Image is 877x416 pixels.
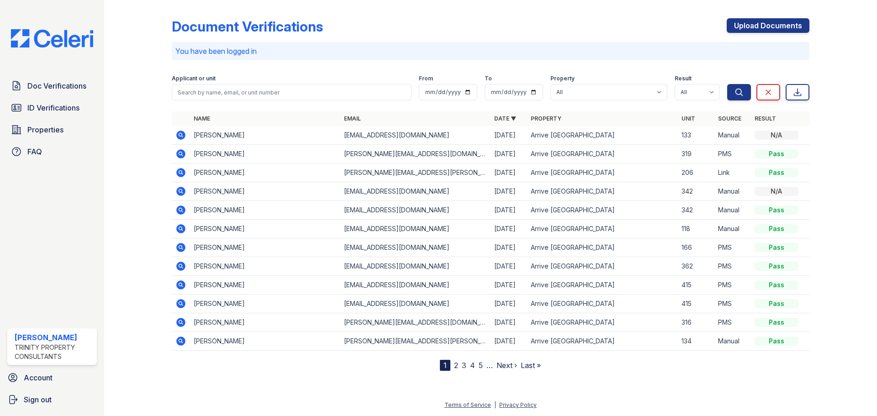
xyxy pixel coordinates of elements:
[675,75,692,82] label: Result
[714,257,751,276] td: PMS
[714,145,751,163] td: PMS
[491,332,527,351] td: [DATE]
[15,332,93,343] div: [PERSON_NAME]
[714,182,751,201] td: Manual
[678,163,714,182] td: 206
[678,276,714,295] td: 415
[190,238,340,257] td: [PERSON_NAME]
[340,276,491,295] td: [EMAIL_ADDRESS][DOMAIN_NAME]
[714,276,751,295] td: PMS
[714,238,751,257] td: PMS
[678,182,714,201] td: 342
[4,29,100,47] img: CE_Logo_Blue-a8612792a0a2168367f1c8372b55b34899dd931a85d93a1a3d3e32e68fde9ad4.png
[491,126,527,145] td: [DATE]
[678,126,714,145] td: 133
[494,401,496,408] div: |
[491,276,527,295] td: [DATE]
[718,115,741,122] a: Source
[755,318,798,327] div: Pass
[491,145,527,163] td: [DATE]
[755,337,798,346] div: Pass
[4,369,100,387] a: Account
[479,361,483,370] a: 5
[340,182,491,201] td: [EMAIL_ADDRESS][DOMAIN_NAME]
[486,360,493,371] span: …
[27,146,42,157] span: FAQ
[7,99,97,117] a: ID Verifications
[340,163,491,182] td: [PERSON_NAME][EMAIL_ADDRESS][PERSON_NAME][DOMAIN_NAME]
[7,77,97,95] a: Doc Verifications
[27,80,86,91] span: Doc Verifications
[190,145,340,163] td: [PERSON_NAME]
[27,102,79,113] span: ID Verifications
[491,220,527,238] td: [DATE]
[755,131,798,140] div: N/A
[190,163,340,182] td: [PERSON_NAME]
[491,201,527,220] td: [DATE]
[194,115,210,122] a: Name
[499,401,537,408] a: Privacy Policy
[7,121,97,139] a: Properties
[527,163,677,182] td: Arrive [GEOGRAPHIC_DATA]
[527,332,677,351] td: Arrive [GEOGRAPHIC_DATA]
[190,276,340,295] td: [PERSON_NAME]
[344,115,361,122] a: Email
[190,257,340,276] td: [PERSON_NAME]
[340,145,491,163] td: [PERSON_NAME][EMAIL_ADDRESS][DOMAIN_NAME]
[682,115,695,122] a: Unit
[550,75,575,82] label: Property
[714,126,751,145] td: Manual
[714,295,751,313] td: PMS
[340,332,491,351] td: [PERSON_NAME][EMAIL_ADDRESS][PERSON_NAME][DOMAIN_NAME]
[755,115,776,122] a: Result
[175,46,806,57] p: You have been logged in
[24,394,52,405] span: Sign out
[755,168,798,177] div: Pass
[491,313,527,332] td: [DATE]
[714,332,751,351] td: Manual
[7,142,97,161] a: FAQ
[678,201,714,220] td: 342
[454,361,458,370] a: 2
[755,224,798,233] div: Pass
[494,115,516,122] a: Date ▼
[678,257,714,276] td: 362
[755,262,798,271] div: Pass
[491,182,527,201] td: [DATE]
[190,201,340,220] td: [PERSON_NAME]
[190,126,340,145] td: [PERSON_NAME]
[755,205,798,215] div: Pass
[714,220,751,238] td: Manual
[340,201,491,220] td: [EMAIL_ADDRESS][DOMAIN_NAME]
[531,115,561,122] a: Property
[27,124,63,135] span: Properties
[491,295,527,313] td: [DATE]
[678,145,714,163] td: 319
[527,257,677,276] td: Arrive [GEOGRAPHIC_DATA]
[491,238,527,257] td: [DATE]
[714,163,751,182] td: Link
[714,313,751,332] td: PMS
[15,343,93,361] div: Trinity Property Consultants
[190,182,340,201] td: [PERSON_NAME]
[190,220,340,238] td: [PERSON_NAME]
[4,390,100,409] a: Sign out
[755,149,798,158] div: Pass
[678,332,714,351] td: 134
[190,295,340,313] td: [PERSON_NAME]
[172,18,323,35] div: Document Verifications
[340,313,491,332] td: [PERSON_NAME][EMAIL_ADDRESS][DOMAIN_NAME]
[444,401,491,408] a: Terms of Service
[340,220,491,238] td: [EMAIL_ADDRESS][DOMAIN_NAME]
[755,299,798,308] div: Pass
[462,361,466,370] a: 3
[678,295,714,313] td: 415
[491,257,527,276] td: [DATE]
[172,75,216,82] label: Applicant or unit
[527,145,677,163] td: Arrive [GEOGRAPHIC_DATA]
[755,280,798,290] div: Pass
[190,332,340,351] td: [PERSON_NAME]
[678,220,714,238] td: 118
[190,313,340,332] td: [PERSON_NAME]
